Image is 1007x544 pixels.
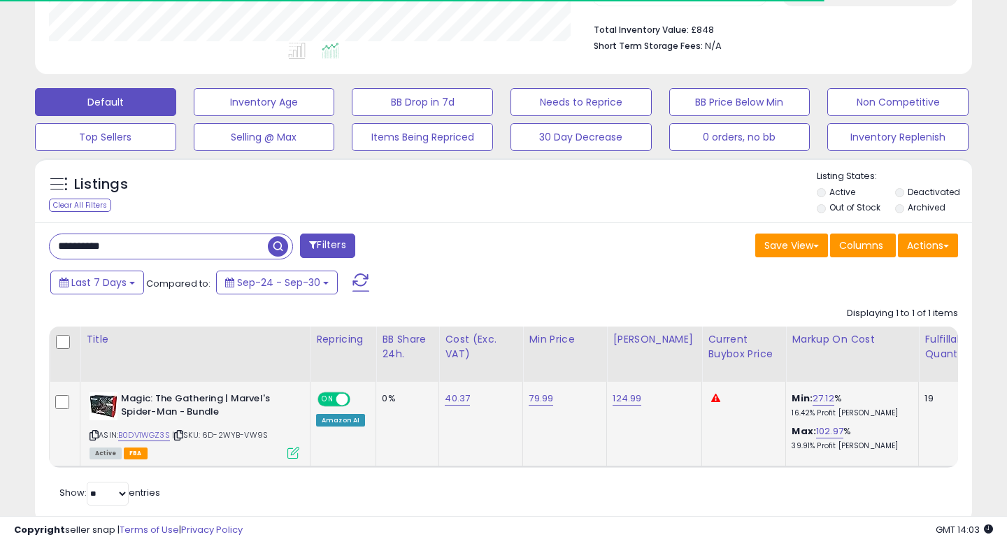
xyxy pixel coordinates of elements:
[708,332,780,362] div: Current Buybox Price
[792,425,908,451] div: %
[120,523,179,536] a: Terms of Use
[755,234,828,257] button: Save View
[316,332,370,347] div: Repricing
[300,234,355,258] button: Filters
[827,123,969,151] button: Inventory Replenish
[74,175,128,194] h5: Listings
[118,429,170,441] a: B0DV1WGZ3S
[898,234,958,257] button: Actions
[146,277,210,290] span: Compared to:
[594,40,703,52] b: Short Term Storage Fees:
[792,332,913,347] div: Markup on Cost
[59,486,160,499] span: Show: entries
[839,238,883,252] span: Columns
[510,88,652,116] button: Needs to Reprice
[813,392,834,406] a: 27.12
[14,523,65,536] strong: Copyright
[924,392,968,405] div: 19
[829,201,880,213] label: Out of Stock
[124,448,148,459] span: FBA
[830,234,896,257] button: Columns
[613,332,696,347] div: [PERSON_NAME]
[172,429,268,441] span: | SKU: 6D-2WYB-VW9S
[237,275,320,289] span: Sep-24 - Sep-30
[14,524,243,537] div: seller snap | |
[669,123,810,151] button: 0 orders, no bb
[529,392,553,406] a: 79.99
[792,392,908,418] div: %
[792,392,813,405] b: Min:
[847,307,958,320] div: Displaying 1 to 1 of 1 items
[445,392,470,406] a: 40.37
[613,392,641,406] a: 124.99
[86,332,304,347] div: Title
[792,424,816,438] b: Max:
[90,392,117,420] img: 41uGgSuzq-L._SL40_.jpg
[510,123,652,151] button: 30 Day Decrease
[216,271,338,294] button: Sep-24 - Sep-30
[594,20,948,37] li: £848
[445,332,517,362] div: Cost (Exc. VAT)
[90,392,299,457] div: ASIN:
[594,24,689,36] b: Total Inventory Value:
[194,88,335,116] button: Inventory Age
[316,414,365,427] div: Amazon AI
[816,424,843,438] a: 102.97
[908,201,945,213] label: Archived
[49,199,111,212] div: Clear All Filters
[352,123,493,151] button: Items Being Repriced
[529,332,601,347] div: Min Price
[194,123,335,151] button: Selling @ Max
[936,523,993,536] span: 2025-10-8 14:03 GMT
[35,123,176,151] button: Top Sellers
[319,394,336,406] span: ON
[924,332,973,362] div: Fulfillable Quantity
[792,408,908,418] p: 16.42% Profit [PERSON_NAME]
[382,332,433,362] div: BB Share 24h.
[348,394,371,406] span: OFF
[705,39,722,52] span: N/A
[382,392,428,405] div: 0%
[792,441,908,451] p: 39.91% Profit [PERSON_NAME]
[352,88,493,116] button: BB Drop in 7d
[71,275,127,289] span: Last 7 Days
[50,271,144,294] button: Last 7 Days
[908,186,960,198] label: Deactivated
[817,170,973,183] p: Listing States:
[90,448,122,459] span: All listings currently available for purchase on Amazon
[827,88,969,116] button: Non Competitive
[829,186,855,198] label: Active
[35,88,176,116] button: Default
[786,327,919,382] th: The percentage added to the cost of goods (COGS) that forms the calculator for Min & Max prices.
[181,523,243,536] a: Privacy Policy
[669,88,810,116] button: BB Price Below Min
[121,392,291,422] b: Magic: The Gathering | Marvel's Spider-Man - Bundle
